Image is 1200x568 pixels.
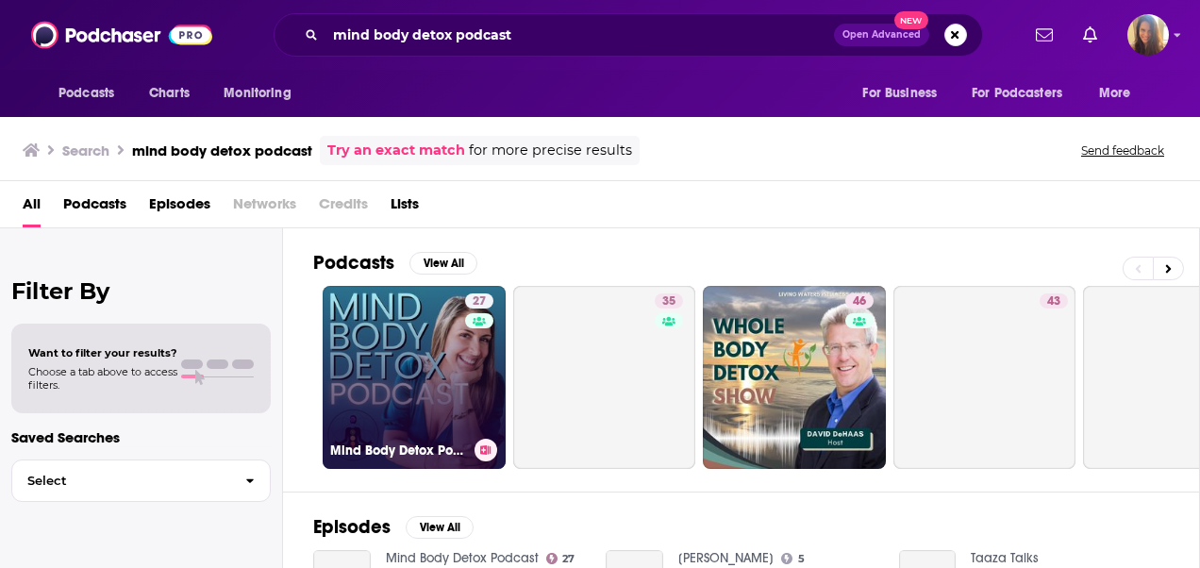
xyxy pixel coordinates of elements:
[28,346,177,359] span: Want to filter your results?
[662,292,675,311] span: 35
[1086,75,1155,111] button: open menu
[1040,293,1068,309] a: 43
[391,189,419,227] a: Lists
[703,286,886,469] a: 46
[834,24,929,46] button: Open AdvancedNew
[1047,292,1060,311] span: 43
[224,80,291,107] span: Monitoring
[274,13,983,57] div: Search podcasts, credits, & more...
[1075,19,1105,51] a: Show notifications dropdown
[327,140,465,161] a: Try an exact match
[45,75,139,111] button: open menu
[11,428,271,446] p: Saved Searches
[12,475,230,487] span: Select
[562,555,575,563] span: 27
[409,252,477,275] button: View All
[313,251,477,275] a: PodcastsView All
[959,75,1090,111] button: open menu
[971,550,1039,566] a: Taaza Talks
[313,515,391,539] h2: Episodes
[862,80,937,107] span: For Business
[1127,14,1169,56] button: Show profile menu
[28,365,177,392] span: Choose a tab above to access filters.
[473,292,486,311] span: 27
[893,286,1076,469] a: 43
[853,292,866,311] span: 46
[406,516,474,539] button: View All
[11,277,271,305] h2: Filter By
[678,550,774,566] a: Lin Eleoff
[31,17,212,53] img: Podchaser - Follow, Share and Rate Podcasts
[63,189,126,227] a: Podcasts
[469,140,632,161] span: for more precise results
[513,286,696,469] a: 35
[972,80,1062,107] span: For Podcasters
[313,515,474,539] a: EpisodesView All
[313,251,394,275] h2: Podcasts
[386,550,539,566] a: Mind Body Detox Podcast
[465,293,493,309] a: 27
[1028,19,1060,51] a: Show notifications dropdown
[58,80,114,107] span: Podcasts
[1127,14,1169,56] span: Logged in as AHartman333
[842,30,921,40] span: Open Advanced
[325,20,834,50] input: Search podcasts, credits, & more...
[1099,80,1131,107] span: More
[210,75,315,111] button: open menu
[1127,14,1169,56] img: User Profile
[894,11,928,29] span: New
[655,293,683,309] a: 35
[798,555,805,563] span: 5
[62,142,109,159] h3: Search
[11,459,271,502] button: Select
[781,553,805,564] a: 5
[137,75,201,111] a: Charts
[233,189,296,227] span: Networks
[330,443,467,459] h3: Mind Body Detox Podcast
[149,189,210,227] a: Episodes
[845,293,874,309] a: 46
[546,553,575,564] a: 27
[23,189,41,227] a: All
[132,142,312,159] h3: mind body detox podcast
[149,80,190,107] span: Charts
[849,75,960,111] button: open menu
[323,286,506,469] a: 27Mind Body Detox Podcast
[1075,142,1170,159] button: Send feedback
[319,189,368,227] span: Credits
